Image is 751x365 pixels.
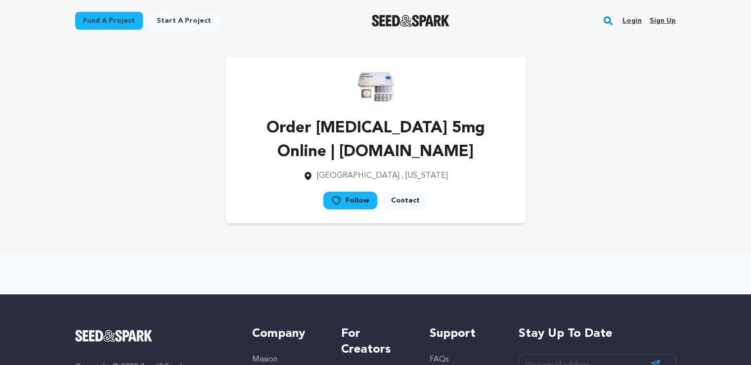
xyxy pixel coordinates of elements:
a: Contact [383,192,428,209]
span: , [US_STATE] [401,172,448,180]
a: Start a project [149,12,219,30]
a: FAQs [430,356,448,364]
a: Seed&Spark Homepage [372,15,449,27]
p: Order [MEDICAL_DATA] 5mg Online | [DOMAIN_NAME] [241,117,510,164]
h5: Company [252,326,321,342]
a: Login [622,13,642,29]
a: Fund a project [75,12,143,30]
span: [GEOGRAPHIC_DATA] [317,172,399,180]
a: Sign up [650,13,676,29]
a: Seed&Spark Homepage [75,330,233,342]
h5: Stay up to date [519,326,676,342]
a: Follow [323,192,377,209]
img: https://seedandspark-static.s3.us-east-2.amazonaws.com/images/User/002/309/437/medium/21b3f1df4a5... [356,67,396,107]
h5: For Creators [341,326,410,358]
img: Seed&Spark Logo Dark Mode [372,15,449,27]
a: Mission [252,356,277,364]
h5: Support [430,326,498,342]
img: Seed&Spark Logo [75,330,153,342]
